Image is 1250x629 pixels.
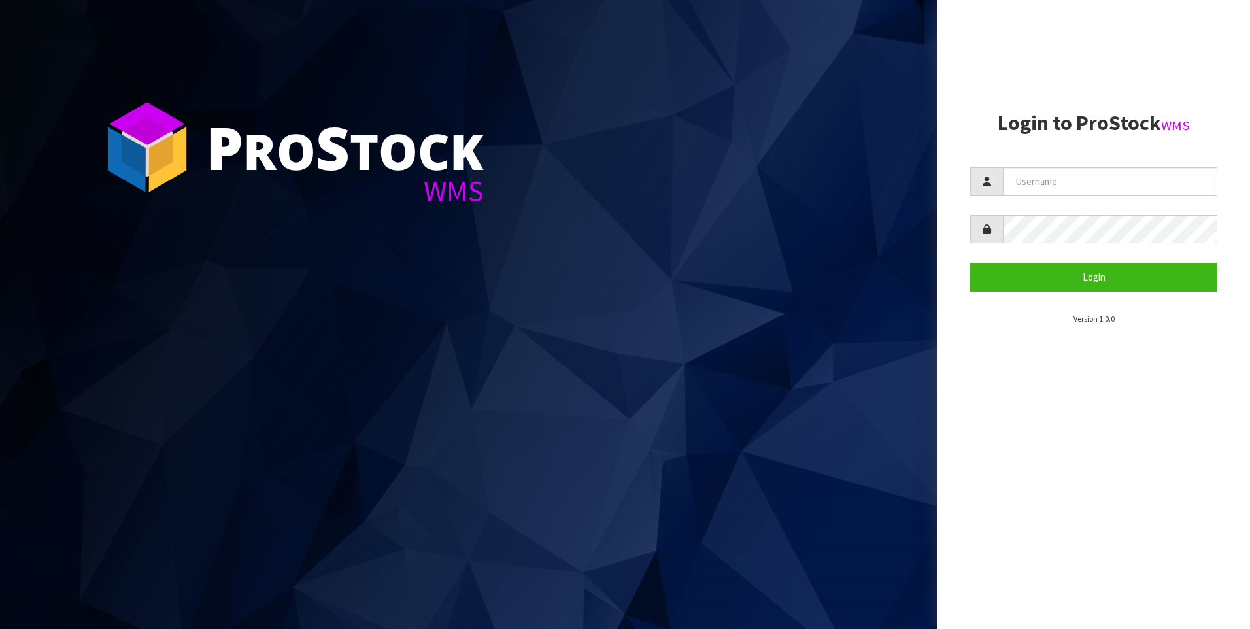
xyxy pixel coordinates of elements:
[1003,167,1217,195] input: Username
[206,118,484,177] div: ro tock
[98,98,196,196] img: ProStock Cube
[970,112,1217,135] h2: Login to ProStock
[316,107,350,187] span: S
[206,177,484,206] div: WMS
[1073,314,1115,324] small: Version 1.0.0
[970,263,1217,291] button: Login
[1161,117,1190,134] small: WMS
[206,107,243,187] span: P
